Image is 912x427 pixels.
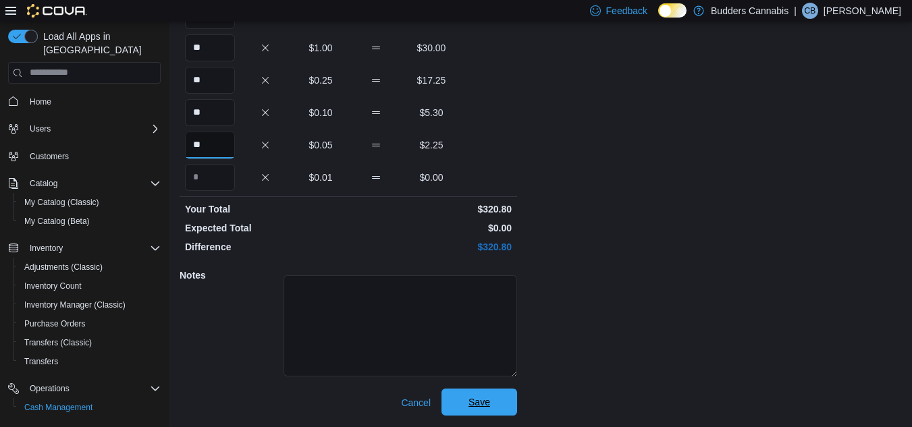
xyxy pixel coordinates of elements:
button: Inventory [24,240,68,256]
input: Dark Mode [658,3,687,18]
button: Home [3,92,166,111]
a: Home [24,94,57,110]
p: $0.05 [296,138,346,152]
div: Caleb Bains [802,3,818,19]
a: Customers [24,148,74,165]
span: Inventory Manager (Classic) [19,297,161,313]
button: Transfers [14,352,166,371]
span: Transfers (Classic) [19,335,161,351]
span: Inventory Count [19,278,161,294]
h5: Notes [180,262,281,289]
span: Customers [24,148,161,165]
span: Operations [24,380,161,397]
span: Feedback [606,4,647,18]
input: Quantity [185,132,235,159]
span: My Catalog (Beta) [24,216,90,227]
button: Customers [3,146,166,166]
p: Your Total [185,202,346,216]
span: Catalog [30,178,57,189]
span: My Catalog (Classic) [24,197,99,208]
a: Inventory Manager (Classic) [19,297,131,313]
span: Catalog [24,175,161,192]
p: $0.00 [351,221,512,235]
p: $0.10 [296,106,346,119]
button: Catalog [3,174,166,193]
p: $0.25 [296,74,346,87]
button: Purchase Orders [14,314,166,333]
span: Adjustments (Classic) [19,259,161,275]
span: Home [30,96,51,107]
p: Expected Total [185,221,346,235]
span: My Catalog (Classic) [19,194,161,210]
p: $320.80 [351,240,512,254]
p: $0.01 [296,171,346,184]
p: $1.00 [296,41,346,55]
p: [PERSON_NAME] [824,3,901,19]
button: My Catalog (Classic) [14,193,166,212]
p: $2.25 [406,138,456,152]
button: Save [441,389,517,416]
button: Operations [3,379,166,398]
span: Operations [30,383,70,394]
button: Inventory Count [14,277,166,295]
a: My Catalog (Beta) [19,213,95,229]
p: $320.80 [351,202,512,216]
span: Inventory [30,243,63,254]
span: Users [30,123,51,134]
a: Inventory Count [19,278,87,294]
input: Quantity [185,99,235,126]
span: My Catalog (Beta) [19,213,161,229]
a: Transfers (Classic) [19,335,97,351]
a: Adjustments (Classic) [19,259,108,275]
span: Users [24,121,161,137]
button: My Catalog (Beta) [14,212,166,231]
span: Home [24,93,161,110]
p: | [794,3,797,19]
span: Save [468,395,490,409]
span: Purchase Orders [24,318,86,329]
p: $17.25 [406,74,456,87]
span: Inventory Count [24,281,82,291]
a: My Catalog (Classic) [19,194,105,210]
span: Transfers [24,356,58,367]
span: Inventory Manager (Classic) [24,300,126,310]
a: Cash Management [19,399,98,416]
span: Cash Management [19,399,161,416]
span: Transfers (Classic) [24,337,92,348]
span: Cancel [401,396,431,409]
span: Load All Apps in [GEOGRAPHIC_DATA] [38,30,161,57]
input: Quantity [185,164,235,191]
button: Operations [24,380,75,397]
span: Inventory [24,240,161,256]
p: $30.00 [406,41,456,55]
input: Quantity [185,34,235,61]
span: Customers [30,151,69,162]
img: Cova [27,4,87,18]
button: Users [24,121,56,137]
button: Cash Management [14,398,166,417]
button: Catalog [24,175,63,192]
span: Purchase Orders [19,316,161,332]
input: Quantity [185,67,235,94]
a: Transfers [19,353,63,370]
button: Cancel [396,389,436,416]
span: Cash Management [24,402,92,413]
p: Difference [185,240,346,254]
p: $0.00 [406,171,456,184]
span: Adjustments (Classic) [24,262,103,273]
button: Transfers (Classic) [14,333,166,352]
p: $5.30 [406,106,456,119]
span: CB [805,3,816,19]
button: Adjustments (Classic) [14,258,166,277]
button: Users [3,119,166,138]
button: Inventory Manager (Classic) [14,295,166,314]
a: Purchase Orders [19,316,91,332]
button: Inventory [3,239,166,258]
p: Budders Cannabis [711,3,788,19]
span: Transfers [19,353,161,370]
